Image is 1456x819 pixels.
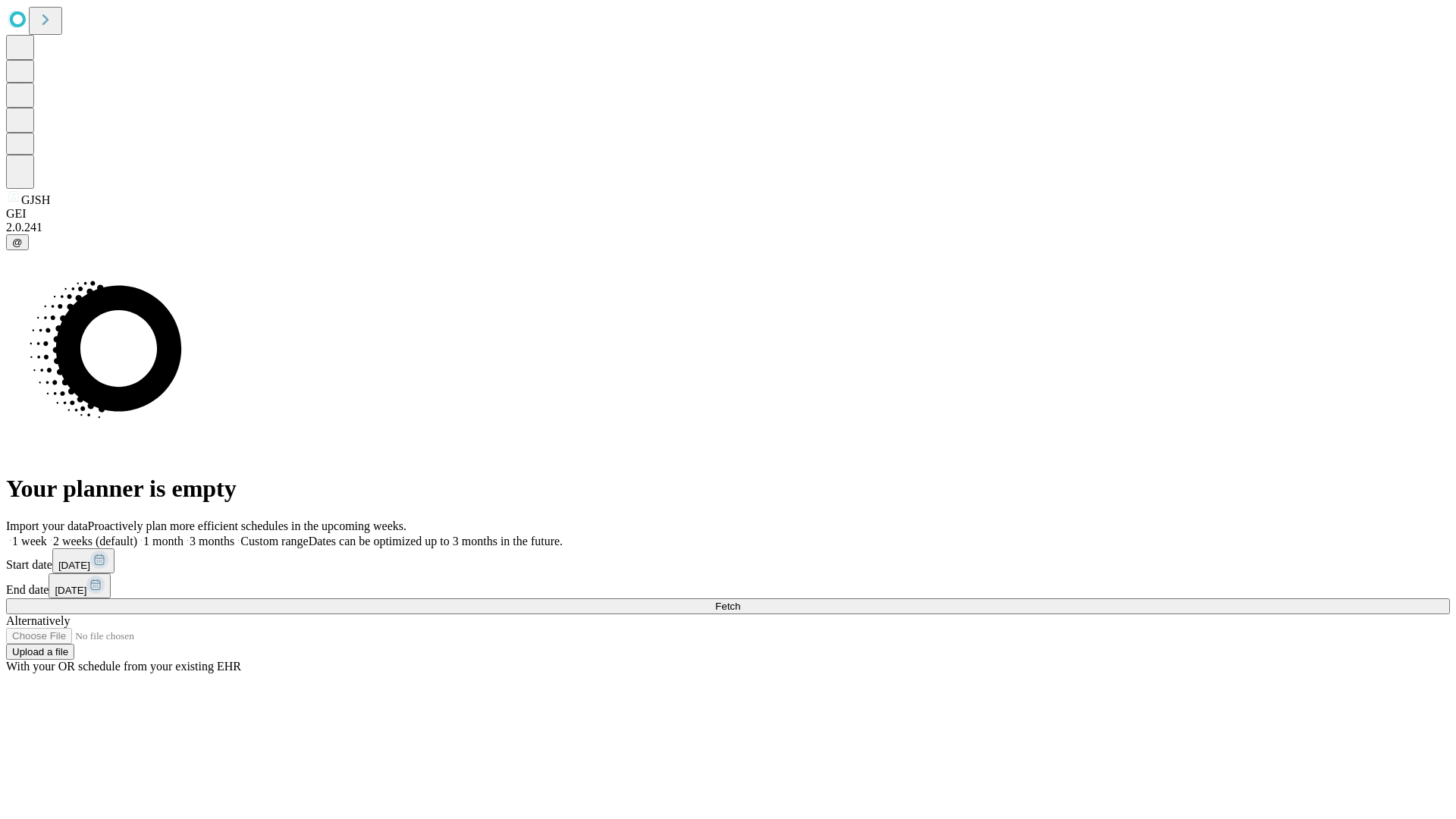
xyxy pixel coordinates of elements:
div: GEI [6,207,1450,221]
button: Fetch [6,598,1450,614]
span: @ [12,237,23,248]
div: Start date [6,548,1450,573]
span: Proactively plan more efficient schedules in the upcoming weeks. [88,519,406,532]
span: Custom range [240,535,308,548]
span: [DATE] [58,560,90,571]
span: Import your data [6,519,88,532]
button: Upload a file [6,644,74,660]
span: 2 weeks (default) [53,535,137,548]
div: End date [6,573,1450,598]
span: GJSH [21,193,50,206]
span: With your OR schedule from your existing EHR [6,660,241,673]
span: Dates can be optimized up to 3 months in the future. [309,535,563,548]
span: 1 week [12,535,47,548]
h1: Your planner is empty [6,475,1450,503]
span: Alternatively [6,614,70,627]
span: 1 month [143,535,184,548]
span: 3 months [190,535,234,548]
button: @ [6,234,29,250]
div: 2.0.241 [6,221,1450,234]
span: Fetch [715,601,740,612]
button: [DATE] [52,548,115,573]
button: [DATE] [49,573,111,598]
span: [DATE] [55,585,86,596]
